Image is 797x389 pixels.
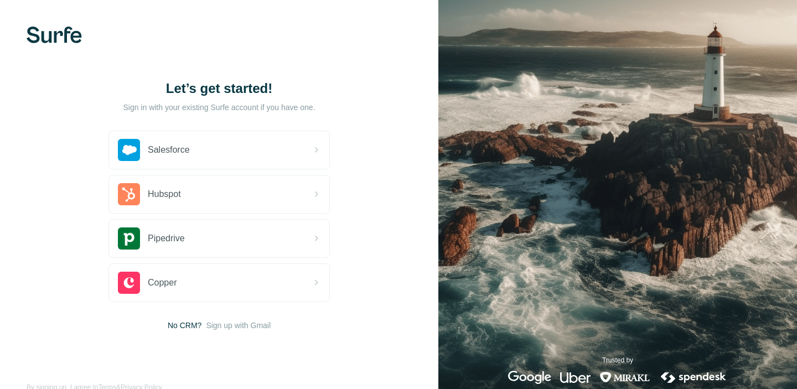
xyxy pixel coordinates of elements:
img: Surfe's logo [27,27,82,43]
span: Copper [148,276,177,289]
img: spendesk's logo [659,371,728,384]
img: google's logo [508,371,551,384]
img: hubspot's logo [118,183,140,205]
span: Hubspot [148,188,181,201]
h1: Let’s get started! [108,80,330,97]
img: salesforce's logo [118,139,140,161]
img: mirakl's logo [599,371,650,384]
button: Sign up with Gmail [206,320,271,331]
p: Sign in with your existing Surfe account if you have one. [123,102,315,113]
img: pipedrive's logo [118,227,140,250]
img: uber's logo [560,371,591,384]
span: Pipedrive [148,232,185,245]
span: No CRM? [168,320,201,331]
span: Salesforce [148,143,190,157]
p: Trusted by [602,355,633,365]
img: copper's logo [118,272,140,294]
